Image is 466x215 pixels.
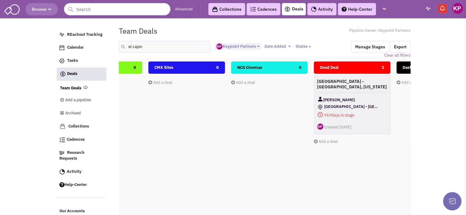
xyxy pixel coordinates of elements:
[247,3,280,15] a: Cadences
[324,113,332,118] span: 969
[154,65,173,70] span: CMX Sites
[323,96,355,104] span: [PERSON_NAME]
[67,58,78,63] span: Tasks
[56,29,106,41] a: REachout Tracking
[208,3,245,15] a: Collections
[396,80,421,85] a: Add a deal
[284,6,290,13] img: icon-deals.svg
[57,68,106,81] a: Deals
[384,53,411,58] a: Clear all filters
[60,70,66,78] img: icon-deals.svg
[148,80,172,85] a: Add a deal
[307,3,336,15] a: Activity
[59,151,64,155] img: Research.png
[59,150,85,161] span: Research Requests
[4,3,20,15] img: SmartAdmin
[311,6,316,12] img: Activity.png
[317,111,387,119] span: days in stage
[237,65,262,70] span: NCG Cinemas
[119,27,157,35] h1: Team Deals
[214,43,261,50] button: Keypoint Partners
[64,3,170,15] input: Search
[317,112,323,118] img: icon-daysinstage-red.png
[68,124,89,129] span: Collections
[314,139,338,144] a: Add a deal
[212,6,218,12] img: icon-collection-lavender-black.svg
[284,6,303,13] a: Deals
[324,124,351,130] span: Created [DATE]
[349,28,411,34] span: Pipeline Owner: Keypoint Partners
[342,7,347,12] img: help.png
[32,6,51,12] span: Browse
[231,80,255,85] a: Add a deal
[59,169,65,175] img: Activity.png
[338,3,376,15] a: Help-Center
[56,55,106,67] a: Tasks
[59,123,66,129] img: icon-collection-lavender.png
[59,182,64,187] img: help.png
[403,65,423,70] span: Dashboard
[250,7,256,11] img: Cadences_logo.png
[382,61,384,74] span: 1
[324,104,379,109] span: [GEOGRAPHIC_DATA] - [GEOGRAPHIC_DATA], [GEOGRAPHIC_DATA]
[56,134,106,146] a: Cadences
[351,41,389,53] button: Manage Stages
[67,169,81,174] span: Activity
[67,32,102,37] span: REachout Tracking
[295,44,307,49] span: States
[299,61,301,74] span: 0
[262,43,293,50] button: Date Added
[452,3,463,14] img: Keypoint Partners
[25,3,58,15] button: Browse
[175,6,193,12] a: Advanced
[294,43,313,50] button: States
[317,96,323,102] img: Contact Image
[216,44,256,49] span: Keypoint Partners
[216,43,222,50] img: ny_GipEnDU-kinWYCc5EwQ.png
[56,42,106,54] a: Calendar
[59,45,64,50] img: Calendar.png
[56,147,106,165] a: Research Requests
[317,79,387,90] h4: [GEOGRAPHIC_DATA] - [GEOGRAPHIC_DATA], [US_STATE]
[59,58,64,63] img: icon-tasks.png
[134,61,136,74] span: 0
[60,108,97,119] a: Archived
[119,41,211,53] input: Search deals
[317,104,323,110] img: SpaceLogo
[59,209,85,214] span: Our Accounts
[60,95,97,106] a: Add a pipeline
[67,137,85,142] span: Cadences
[216,61,219,74] span: 0
[264,44,286,49] span: Date Added
[320,65,339,70] span: Dead Deal
[390,41,411,53] button: Export
[56,120,106,132] a: Collections
[56,179,106,191] a: Help-Center
[60,85,81,91] a: Team Deals
[59,137,65,142] img: Cadences_logo.png
[56,166,106,178] a: Activity
[67,45,84,50] span: Calendar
